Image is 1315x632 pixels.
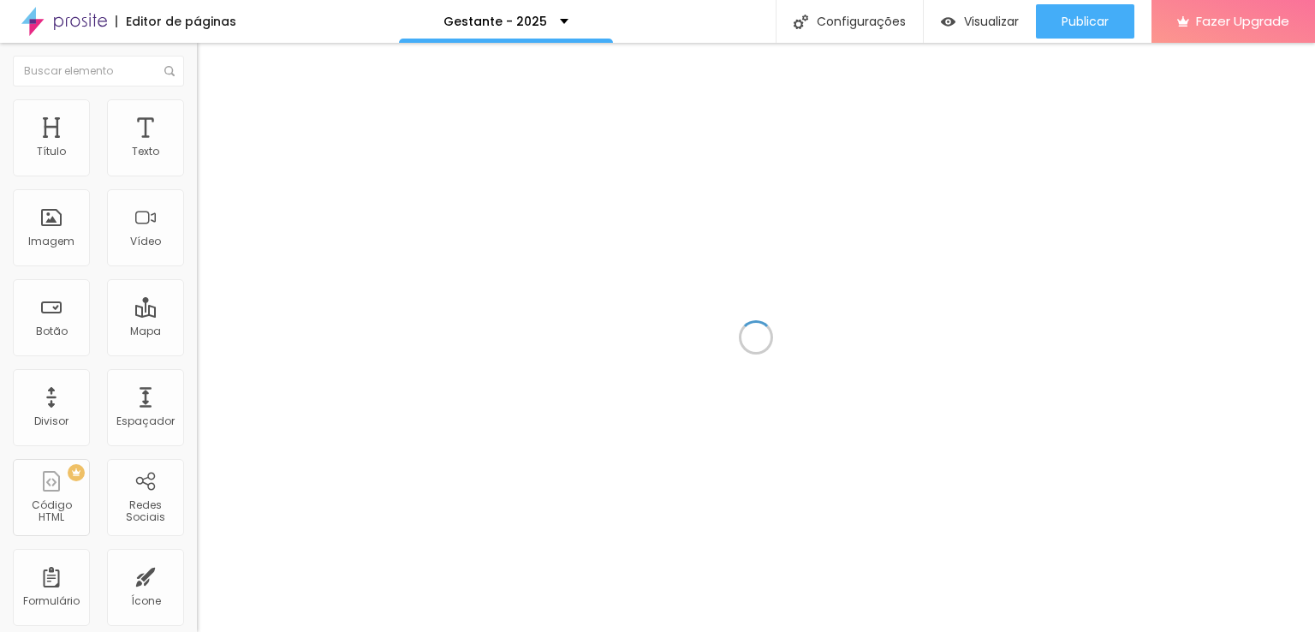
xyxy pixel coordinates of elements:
div: Espaçador [116,415,175,427]
span: Publicar [1062,15,1109,28]
div: Vídeo [130,236,161,247]
span: Visualizar [964,15,1019,28]
div: Imagem [28,236,74,247]
p: Gestante - 2025 [443,15,547,27]
img: Icone [794,15,808,29]
div: Formulário [23,595,80,607]
div: Editor de páginas [116,15,236,27]
div: Redes Sociais [111,499,179,524]
div: Botão [36,325,68,337]
img: view-1.svg [941,15,955,29]
img: Icone [164,66,175,76]
div: Texto [132,146,159,158]
span: Fazer Upgrade [1196,14,1289,28]
div: Ícone [131,595,161,607]
button: Publicar [1036,4,1134,39]
div: Divisor [34,415,68,427]
div: Mapa [130,325,161,337]
div: Título [37,146,66,158]
input: Buscar elemento [13,56,184,86]
div: Código HTML [17,499,85,524]
button: Visualizar [924,4,1036,39]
